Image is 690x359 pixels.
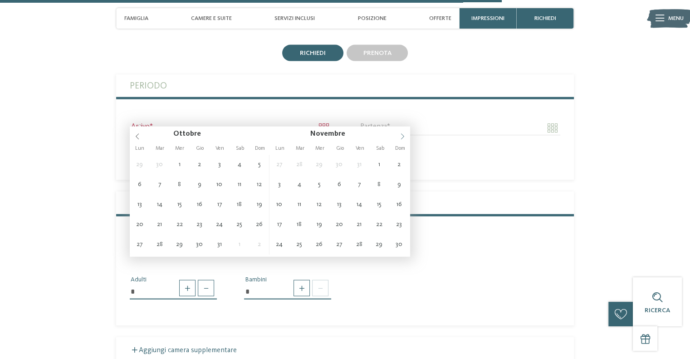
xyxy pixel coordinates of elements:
[230,195,250,215] span: Ottobre 18, 2025
[363,50,391,56] span: prenota
[201,130,228,138] input: Year
[289,235,309,255] span: Novembre 25, 2025
[269,175,289,195] span: Novembre 3, 2025
[309,215,329,235] span: Novembre 19, 2025
[289,175,309,195] span: Novembre 4, 2025
[349,155,369,175] span: Ottobre 31, 2025
[310,130,345,138] span: Novembre
[190,175,210,195] span: Ottobre 9, 2025
[130,347,237,354] label: Aggiungi camera supplementare
[389,175,409,195] span: Novembre 9, 2025
[210,235,230,255] span: Ottobre 31, 2025
[471,15,504,22] span: Impressioni
[250,146,270,151] span: Dom
[250,195,269,215] span: Ottobre 19, 2025
[369,155,389,175] span: Novembre 1, 2025
[289,215,309,235] span: Novembre 18, 2025
[150,235,170,255] span: Ottobre 28, 2025
[130,235,150,255] span: Ottobre 27, 2025
[230,215,250,235] span: Ottobre 25, 2025
[274,15,315,22] span: Servizi inclusi
[370,146,390,151] span: Sab
[130,195,150,215] span: Ottobre 13, 2025
[190,146,210,151] span: Gio
[300,50,326,56] span: richiedi
[250,235,269,255] span: Novembre 2, 2025
[210,215,230,235] span: Ottobre 24, 2025
[250,155,269,175] span: Ottobre 5, 2025
[289,195,309,215] span: Novembre 11, 2025
[173,130,201,138] span: Ottobre
[349,175,369,195] span: Novembre 7, 2025
[230,155,250,175] span: Ottobre 4, 2025
[289,155,309,175] span: Ottobre 28, 2025
[170,215,190,235] span: Ottobre 22, 2025
[290,146,310,151] span: Mar
[190,195,210,215] span: Ottobre 16, 2025
[210,155,230,175] span: Ottobre 3, 2025
[210,146,230,151] span: Ven
[269,235,289,255] span: Novembre 24, 2025
[429,15,451,22] span: Offerte
[170,155,190,175] span: Ottobre 1, 2025
[369,235,389,255] span: Novembre 29, 2025
[369,195,389,215] span: Novembre 15, 2025
[349,195,369,215] span: Novembre 14, 2025
[210,175,230,195] span: Ottobre 10, 2025
[349,235,369,255] span: Novembre 28, 2025
[190,215,210,235] span: Ottobre 23, 2025
[329,155,349,175] span: Ottobre 30, 2025
[250,175,269,195] span: Ottobre 12, 2025
[130,215,150,235] span: Ottobre 20, 2025
[309,195,329,215] span: Novembre 12, 2025
[190,155,210,175] span: Ottobre 2, 2025
[170,195,190,215] span: Ottobre 15, 2025
[230,235,250,255] span: Novembre 1, 2025
[310,146,330,151] span: Mer
[230,175,250,195] span: Ottobre 11, 2025
[390,146,410,151] span: Dom
[150,175,170,195] span: Ottobre 7, 2025
[389,195,409,215] span: Novembre 16, 2025
[250,215,269,235] span: Ottobre 26, 2025
[330,146,350,151] span: Gio
[534,15,556,22] span: richiedi
[230,146,250,151] span: Sab
[150,146,170,151] span: Mar
[345,43,409,63] a: prenota
[270,146,290,151] span: Lun
[329,235,349,255] span: Novembre 27, 2025
[369,175,389,195] span: Novembre 8, 2025
[345,130,372,138] input: Year
[150,155,170,175] span: Settembre 30, 2025
[150,195,170,215] span: Ottobre 14, 2025
[190,235,210,255] span: Ottobre 30, 2025
[170,175,190,195] span: Ottobre 8, 2025
[309,155,329,175] span: Ottobre 29, 2025
[170,235,190,255] span: Ottobre 29, 2025
[389,235,409,255] span: Novembre 30, 2025
[130,146,150,151] span: Lun
[645,307,670,314] span: Ricerca
[170,146,190,151] span: Mer
[269,215,289,235] span: Novembre 17, 2025
[269,195,289,215] span: Novembre 10, 2025
[389,215,409,235] span: Novembre 23, 2025
[130,175,150,195] span: Ottobre 6, 2025
[329,215,349,235] span: Novembre 20, 2025
[269,155,289,175] span: Ottobre 27, 2025
[329,175,349,195] span: Novembre 6, 2025
[389,155,409,175] span: Novembre 2, 2025
[210,195,230,215] span: Ottobre 17, 2025
[124,15,148,22] span: Famiglia
[309,235,329,255] span: Novembre 26, 2025
[329,195,349,215] span: Novembre 13, 2025
[349,215,369,235] span: Novembre 21, 2025
[130,74,560,97] label: Periodo
[350,146,370,151] span: Ven
[191,15,232,22] span: Camere e Suite
[358,15,387,22] span: Posizione
[309,175,329,195] span: Novembre 5, 2025
[130,155,150,175] span: Settembre 29, 2025
[150,215,170,235] span: Ottobre 21, 2025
